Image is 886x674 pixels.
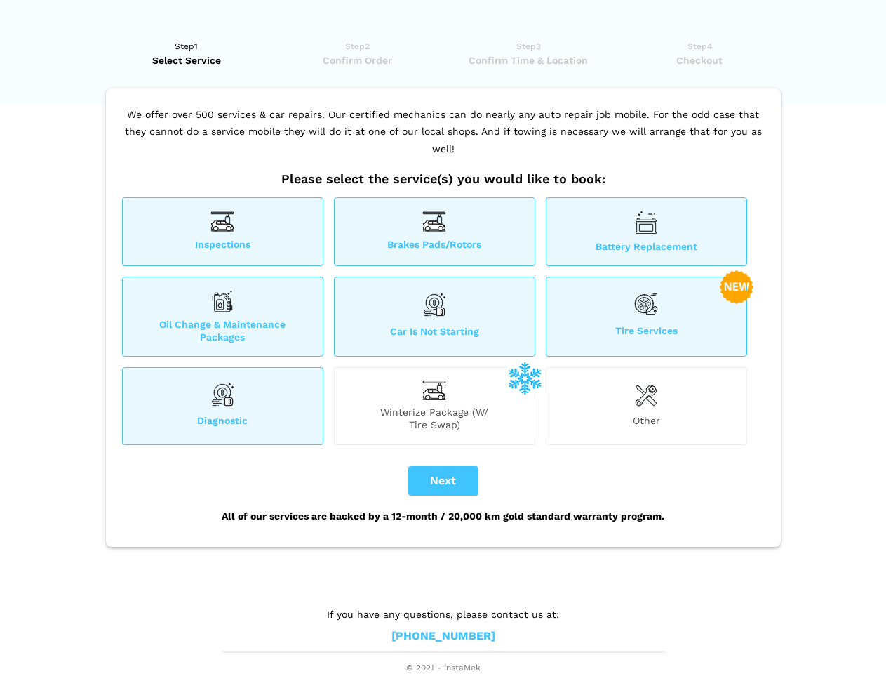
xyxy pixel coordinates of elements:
[335,325,535,343] span: Car is not starting
[119,496,768,536] div: All of our services are backed by a 12-month / 20,000 km gold standard warranty program.
[222,663,664,674] span: © 2021 - instaMek
[720,270,753,304] img: new-badge-2-48.png
[391,629,495,644] a: [PHONE_NUMBER]
[448,53,610,67] span: Confirm Time & Location
[276,39,438,67] a: Step2
[546,414,746,431] span: Other
[408,466,478,496] button: Next
[335,238,535,253] span: Brakes Pads/Rotors
[123,238,323,253] span: Inspections
[222,607,664,622] p: If you have any questions, please contact us at:
[335,406,535,431] span: Winterize Package (W/ Tire Swap)
[119,171,768,187] h2: Please select the service(s) you would like to book:
[106,39,268,67] a: Step1
[119,106,768,172] p: We offer over 500 services & car repairs. Our certified mechanics can do nearly any auto repair j...
[123,318,323,343] span: Oil Change & Maintenance Packages
[619,53,781,67] span: Checkout
[106,53,268,67] span: Select Service
[546,324,746,343] span: Tire Services
[546,240,746,253] span: Battery Replacement
[508,361,542,395] img: winterize-icon_1.png
[276,53,438,67] span: Confirm Order
[619,39,781,67] a: Step4
[123,414,323,431] span: Diagnostic
[448,39,610,67] a: Step3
